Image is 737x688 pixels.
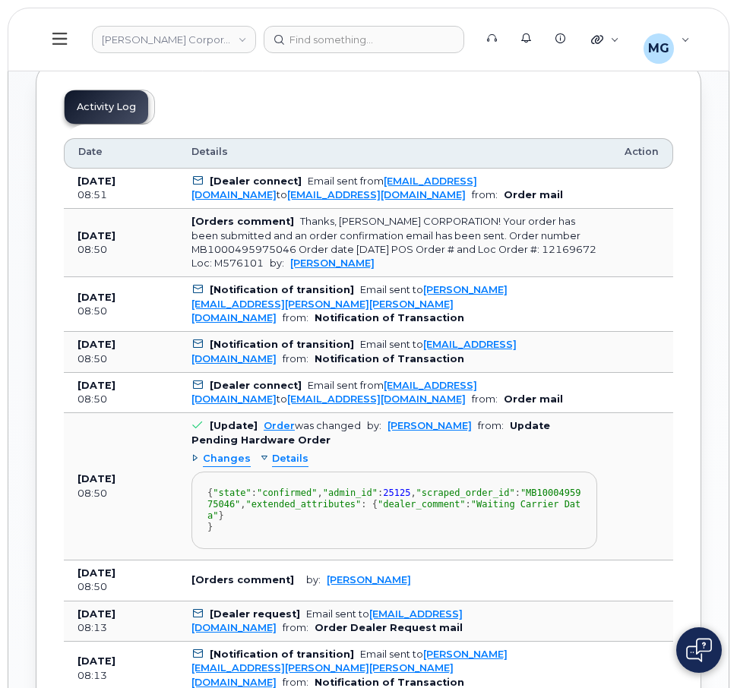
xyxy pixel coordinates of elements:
div: Email sent from to [191,380,477,405]
b: Notification of Transaction [315,353,464,365]
b: [Update] [210,420,258,431]
div: 08:13 [77,669,164,683]
span: from: [472,189,498,200]
b: [Orders comment] [191,216,294,227]
b: [Dealer request] [210,608,300,620]
div: 08:50 [77,352,164,366]
span: from: [283,622,308,633]
span: "admin_id" [323,488,378,498]
span: Changes [203,452,251,466]
span: "confirmed" [257,488,317,498]
b: [Orders comment] [191,574,294,585]
b: [Notification of transition] [210,284,354,295]
span: Details [272,452,308,466]
div: Email sent to [191,284,508,323]
span: from: [283,312,308,323]
div: 08:50 [77,243,164,257]
b: [DATE] [77,175,115,187]
b: [Dealer connect] [210,380,302,391]
a: [PERSON_NAME][EMAIL_ADDRESS][PERSON_NAME][PERSON_NAME][DOMAIN_NAME] [191,649,508,688]
b: Order mail [504,393,563,405]
b: [DATE] [77,608,115,620]
span: from: [283,353,308,365]
img: Open chat [686,638,712,662]
div: { : , : , : , : { : } } [207,488,581,533]
a: [PERSON_NAME] [290,257,375,269]
div: Email sent from to [191,175,477,200]
div: Thanks, [PERSON_NAME] CORPORATION! Your order has been submitted and an order confirmation email ... [191,216,596,269]
span: "MB1000495975046" [207,488,580,510]
a: [PERSON_NAME][EMAIL_ADDRESS][PERSON_NAME][PERSON_NAME][DOMAIN_NAME] [191,284,508,323]
span: by: [306,574,321,585]
span: 25125 [383,488,410,498]
b: [DATE] [77,567,115,579]
span: "state" [213,488,251,498]
span: "Waiting Carrier Data" [207,499,580,521]
div: Matt Gabriel [633,24,701,55]
a: [PERSON_NAME] [387,420,472,431]
b: [DATE] [77,230,115,241]
span: "extended_attributes" [246,499,362,510]
span: from: [283,677,308,688]
a: [PERSON_NAME] [327,574,411,585]
div: Email sent to [191,608,463,633]
div: 08:50 [77,393,164,406]
span: "dealer_comment" [378,499,466,510]
b: [Notification of transition] [210,339,354,350]
th: Action [611,138,673,169]
div: 08:50 [77,305,164,318]
b: [DATE] [77,292,115,303]
a: [EMAIL_ADDRESS][DOMAIN_NAME] [191,608,463,633]
span: Details [191,145,228,159]
a: Order [264,420,295,431]
b: [Notification of transition] [210,649,354,660]
b: [DATE] [77,380,115,391]
b: [DATE] [77,473,115,484]
span: from: [478,420,504,431]
a: [EMAIL_ADDRESS][DOMAIN_NAME] [287,189,466,200]
span: from: [472,393,498,405]
div: was changed [264,420,361,431]
a: [EMAIL_ADDRESS][DOMAIN_NAME] [191,175,477,200]
input: Find something... [264,26,464,53]
div: Email sent to [191,649,508,688]
b: [DATE] [77,655,115,667]
div: 08:13 [77,621,164,635]
b: Update Pending Hardware Order [191,420,550,445]
div: Email sent to [191,339,517,364]
a: [EMAIL_ADDRESS][DOMAIN_NAME] [191,339,517,364]
b: Notification of Transaction [315,677,464,688]
span: MG [648,39,669,58]
a: Kiewit Corporation [92,26,256,53]
b: Order mail [504,189,563,200]
span: "scraped_order_id" [416,488,515,498]
div: Quicklinks [580,24,630,55]
b: Order Dealer Request mail [315,622,463,633]
div: 08:50 [77,580,164,594]
a: [EMAIL_ADDRESS][DOMAIN_NAME] [287,393,466,405]
div: 08:50 [77,487,164,500]
b: Notification of Transaction [315,312,464,323]
b: [Dealer connect] [210,175,302,187]
span: by: [367,420,381,431]
span: Date [78,145,103,159]
span: by: [270,257,284,269]
div: 08:51 [77,188,164,202]
b: [DATE] [77,339,115,350]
